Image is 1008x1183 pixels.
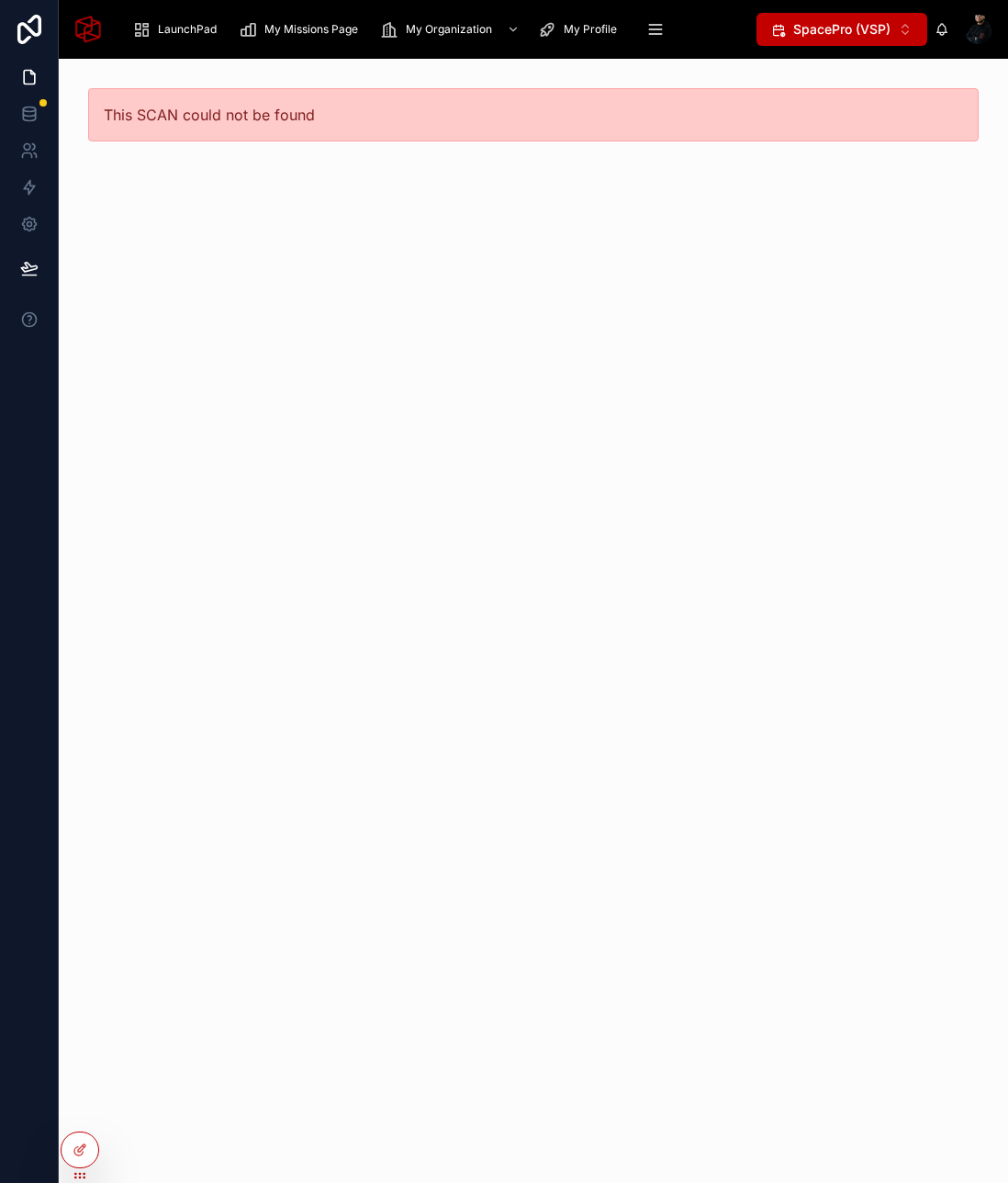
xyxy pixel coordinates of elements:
[127,13,230,46] a: LaunchPad
[406,22,492,37] span: My Organization
[73,15,103,44] img: App logo
[532,13,630,46] a: My Profile
[793,20,890,39] span: SpacePro (VSP)
[104,106,315,124] span: This SCAN could not be found
[233,13,371,46] a: My Missions Page
[118,9,756,50] div: scrollable content
[756,13,927,46] button: Select Button
[375,13,529,46] a: My Organization
[264,22,358,37] span: My Missions Page
[158,22,217,37] span: LaunchPad
[564,22,617,37] span: My Profile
